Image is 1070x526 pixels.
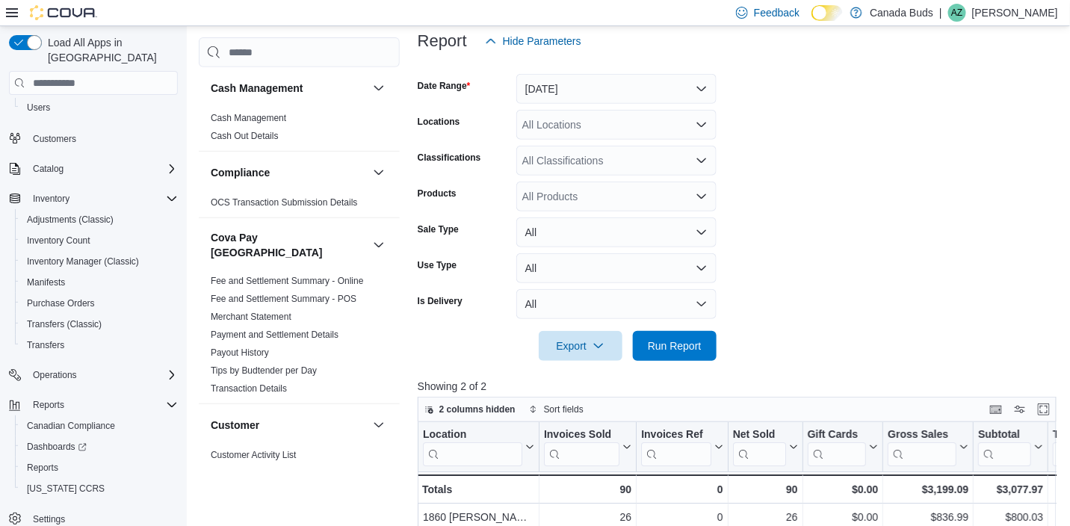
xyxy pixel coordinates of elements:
[15,230,184,251] button: Inventory Count
[516,74,717,104] button: [DATE]
[27,190,178,208] span: Inventory
[888,428,956,466] div: Gross Sales
[732,428,785,466] div: Net Sold
[523,400,590,418] button: Sort fields
[648,338,702,353] span: Run Report
[21,99,56,117] a: Users
[42,35,178,65] span: Load All Apps in [GEOGRAPHIC_DATA]
[211,131,279,141] a: Cash Out Details
[30,5,97,20] img: Cova
[807,480,878,498] div: $0.00
[418,223,459,235] label: Sale Type
[211,197,358,208] span: OCS Transaction Submission Details
[211,347,269,358] a: Payout History
[211,365,317,377] span: Tips by Budtender per Day
[633,331,717,361] button: Run Report
[211,294,356,304] a: Fee and Settlement Summary - POS
[211,450,297,460] a: Customer Activity List
[15,478,184,499] button: [US_STATE] CCRS
[21,253,178,270] span: Inventory Manager (Classic)
[27,214,114,226] span: Adjustments (Classic)
[27,297,95,309] span: Purchase Orders
[15,272,184,293] button: Manifests
[732,508,797,526] div: 26
[978,508,1043,526] div: $800.03
[370,164,388,182] button: Compliance
[27,160,178,178] span: Catalog
[27,420,115,432] span: Canadian Compliance
[211,293,356,305] span: Fee and Settlement Summary - POS
[888,480,968,498] div: $3,199.09
[27,396,70,414] button: Reports
[15,436,184,457] a: Dashboards
[3,394,184,415] button: Reports
[418,188,457,199] label: Products
[3,188,184,209] button: Inventory
[732,428,785,442] div: Net Sold
[21,232,178,250] span: Inventory Count
[15,457,184,478] button: Reports
[978,428,1031,466] div: Subtotal
[3,127,184,149] button: Customers
[696,155,708,167] button: Open list of options
[15,209,184,230] button: Adjustments (Classic)
[641,508,723,526] div: 0
[422,480,534,498] div: Totals
[807,428,878,466] button: Gift Cards
[211,230,367,260] button: Cova Pay [GEOGRAPHIC_DATA]
[211,81,303,96] h3: Cash Management
[21,336,178,354] span: Transfers
[211,418,367,433] button: Customer
[888,428,968,466] button: Gross Sales
[978,480,1043,498] div: $3,077.97
[27,462,58,474] span: Reports
[516,289,717,319] button: All
[211,165,367,180] button: Compliance
[199,272,400,403] div: Cova Pay [GEOGRAPHIC_DATA]
[418,116,460,128] label: Locations
[211,81,367,96] button: Cash Management
[27,102,50,114] span: Users
[418,259,457,271] label: Use Type
[370,79,388,97] button: Cash Management
[807,428,866,442] div: Gift Cards
[696,119,708,131] button: Open list of options
[516,253,717,283] button: All
[951,4,962,22] span: AZ
[418,379,1063,394] p: Showing 2 of 2
[418,400,522,418] button: 2 columns hidden
[423,428,522,442] div: Location
[33,193,69,205] span: Inventory
[754,5,800,20] span: Feedback
[21,294,178,312] span: Purchase Orders
[33,369,77,381] span: Operations
[641,428,723,466] button: Invoices Ref
[211,347,269,359] span: Payout History
[15,314,184,335] button: Transfers (Classic)
[544,403,584,415] span: Sort fields
[211,311,291,323] span: Merchant Statement
[21,99,178,117] span: Users
[21,315,108,333] a: Transfers (Classic)
[27,318,102,330] span: Transfers (Classic)
[33,133,76,145] span: Customers
[211,383,287,394] a: Transaction Details
[27,235,90,247] span: Inventory Count
[27,160,69,178] button: Catalog
[199,194,400,217] div: Compliance
[978,428,1031,442] div: Subtotal
[21,438,178,456] span: Dashboards
[21,315,178,333] span: Transfers (Classic)
[27,129,178,147] span: Customers
[544,428,619,466] div: Invoices Sold
[1035,400,1053,418] button: Enter fullscreen
[21,480,111,498] a: [US_STATE] CCRS
[27,441,87,453] span: Dashboards
[21,253,145,270] a: Inventory Manager (Classic)
[211,449,297,461] span: Customer Activity List
[15,335,184,356] button: Transfers
[15,251,184,272] button: Inventory Manager (Classic)
[21,211,178,229] span: Adjustments (Classic)
[987,400,1005,418] button: Keyboard shortcuts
